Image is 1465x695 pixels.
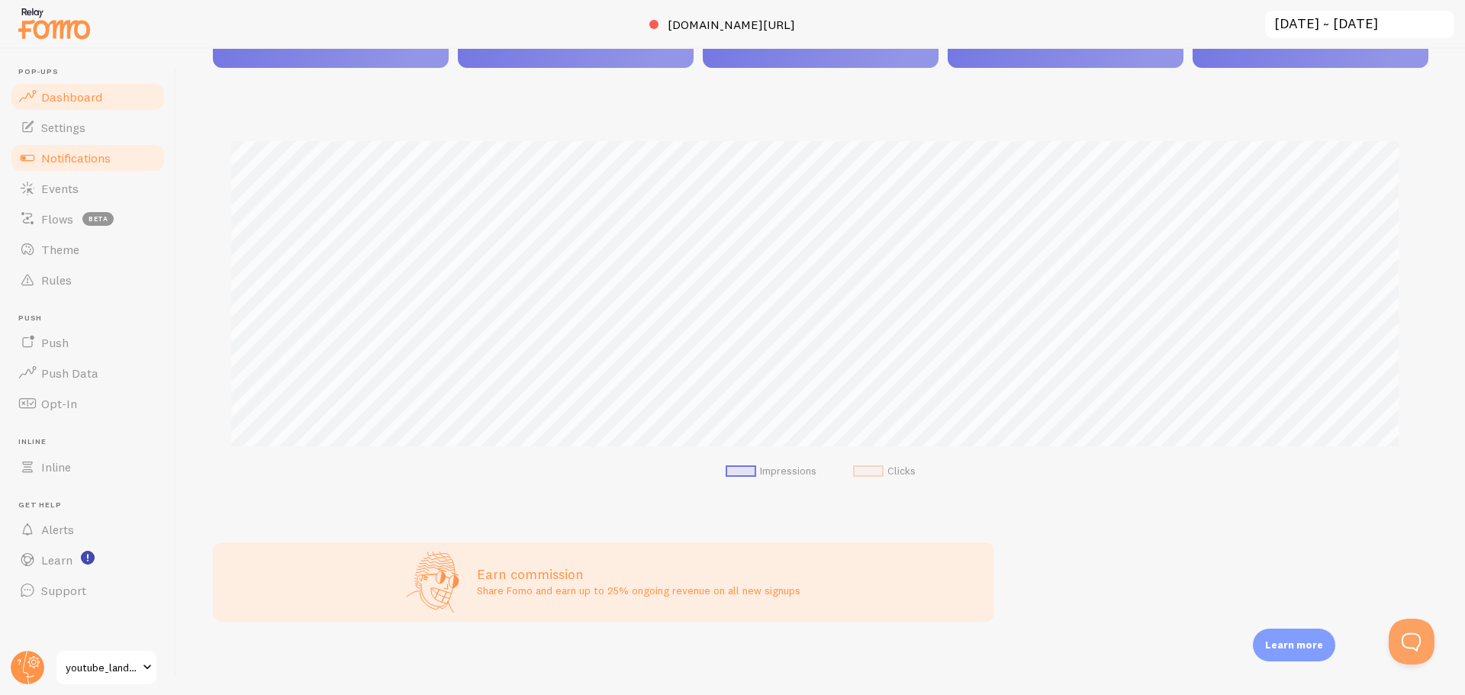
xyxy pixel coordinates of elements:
span: Rules [41,272,72,288]
a: Settings [9,112,166,143]
a: Dashboard [9,82,166,112]
a: Alerts [9,514,166,545]
a: Flows beta [9,204,166,234]
li: Clicks [853,465,916,478]
span: Inline [18,437,166,447]
span: Pop-ups [18,67,166,77]
span: Support [41,583,86,598]
span: youtube_landing-b [66,658,138,677]
span: Learn [41,552,72,568]
p: Share Fomo and earn up to 25% ongoing revenue on all new signups [477,583,800,598]
span: Opt-In [41,396,77,411]
p: Learn more [1265,638,1323,652]
span: Inline [41,459,71,475]
iframe: Help Scout Beacon - Open [1389,619,1434,664]
span: Events [41,181,79,196]
a: Opt-In [9,388,166,419]
div: Learn more [1253,629,1335,661]
a: youtube_landing-b [55,649,158,686]
span: Push [41,335,69,350]
span: Get Help [18,500,166,510]
a: Notifications [9,143,166,173]
span: Notifications [41,150,111,166]
img: fomo-relay-logo-orange.svg [16,4,92,43]
a: Learn [9,545,166,575]
a: Rules [9,265,166,295]
a: Support [9,575,166,606]
span: Push [18,314,166,323]
li: Impressions [726,465,816,478]
a: Events [9,173,166,204]
a: Push [9,327,166,358]
span: Push Data [41,365,98,381]
span: Flows [41,211,73,227]
h3: Earn commission [477,565,800,583]
span: beta [82,212,114,226]
a: Inline [9,452,166,482]
span: Theme [41,242,79,257]
a: Theme [9,234,166,265]
span: Settings [41,120,85,135]
span: Alerts [41,522,74,537]
svg: <p>Watch New Feature Tutorials!</p> [81,551,95,565]
span: Dashboard [41,89,102,105]
a: Push Data [9,358,166,388]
